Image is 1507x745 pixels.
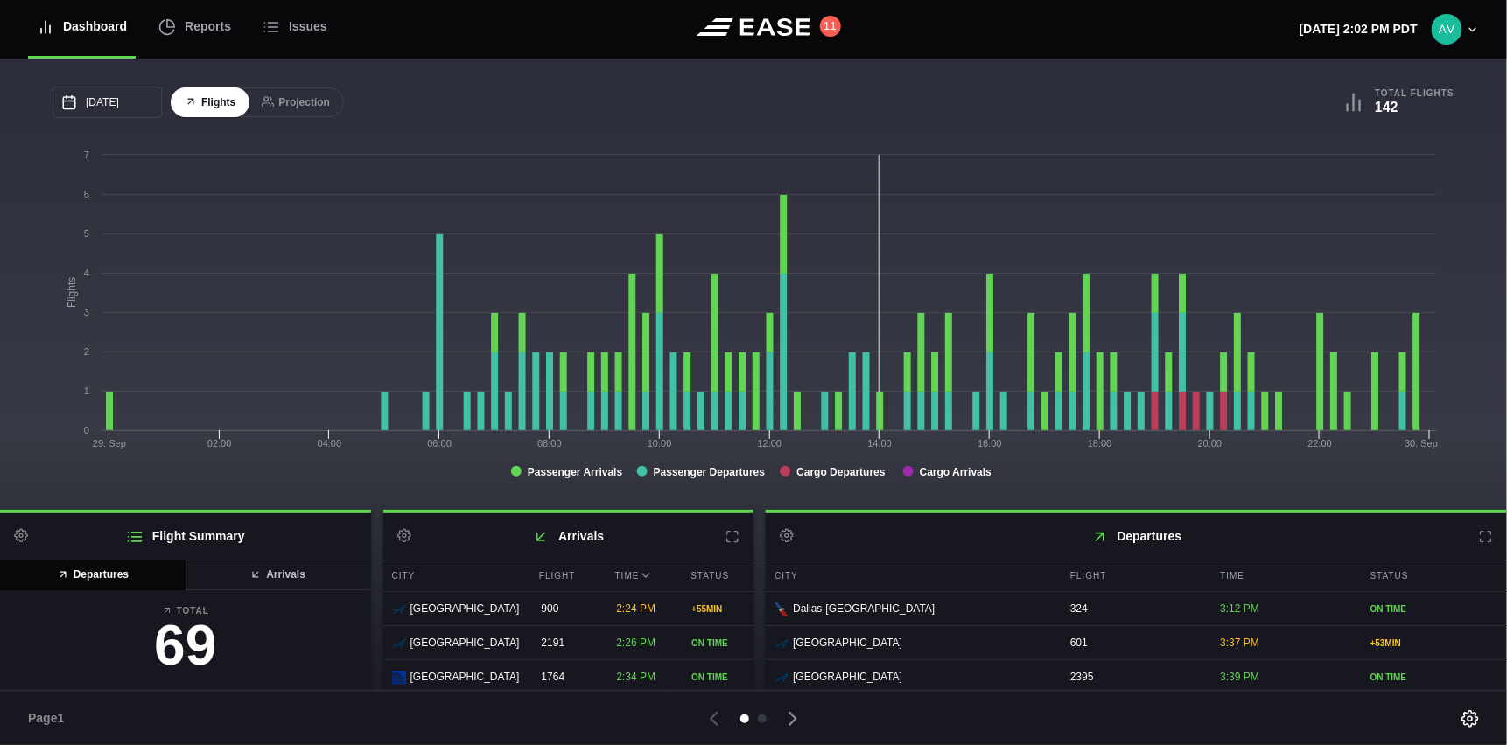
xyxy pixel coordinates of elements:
[793,601,935,616] span: Dallas-[GEOGRAPHIC_DATA]
[532,592,603,625] div: 900
[648,438,672,449] text: 10:00
[171,87,249,118] button: Flights
[84,425,89,435] text: 0
[978,438,1002,449] text: 16:00
[766,513,1507,560] h2: Departures
[1062,626,1207,659] div: 601
[1220,602,1259,615] span: 3:12 PM
[84,150,89,160] text: 7
[410,669,520,685] span: [GEOGRAPHIC_DATA]
[532,626,603,659] div: 2191
[1432,14,1462,45] img: 9eca6f7b035e9ca54b5c6e3bab63db89
[868,438,893,449] text: 14:00
[410,601,520,616] span: [GEOGRAPHIC_DATA]
[1370,602,1498,616] div: ON TIME
[691,637,745,650] div: ON TIME
[1062,592,1207,625] div: 324
[185,560,371,590] button: Arrivals
[1370,671,1498,684] div: ON TIME
[1405,438,1438,449] tspan: 30. Sep
[1220,671,1259,683] span: 3:39 PM
[920,466,992,478] tspan: Cargo Arrivals
[1211,560,1356,591] div: Time
[248,87,344,118] button: Projection
[654,466,766,478] tspan: Passenger Departures
[691,602,745,616] div: + 55 MIN
[1198,438,1223,449] text: 20:00
[14,617,357,673] h3: 69
[14,604,357,617] b: Total
[84,346,89,357] text: 2
[691,671,745,684] div: ON TIME
[14,604,357,682] a: Total69
[84,386,89,396] text: 1
[84,268,89,278] text: 4
[1088,438,1112,449] text: 18:00
[1062,560,1207,591] div: Flight
[93,438,126,449] tspan: 29. Sep
[793,669,902,685] span: [GEOGRAPHIC_DATA]
[606,560,678,591] div: Time
[1308,438,1333,449] text: 22:00
[682,560,753,591] div: Status
[410,635,520,651] span: [GEOGRAPHIC_DATA]
[318,438,342,449] text: 04:00
[793,635,902,651] span: [GEOGRAPHIC_DATA]
[1362,560,1507,591] div: Status
[427,438,452,449] text: 06:00
[1370,637,1498,650] div: + 53 MIN
[84,189,89,199] text: 6
[528,466,623,478] tspan: Passenger Arrivals
[383,513,754,560] h2: Arrivals
[758,438,782,449] text: 12:00
[532,660,603,693] div: 1764
[1220,637,1259,649] span: 3:37 PM
[616,602,655,615] span: 2:24 PM
[1375,87,1454,99] b: Total Flights
[1062,660,1207,693] div: 2395
[28,709,72,728] span: Page 1
[66,277,78,308] tspan: Flights
[53,87,162,118] input: mm/dd/yyyy
[537,438,562,449] text: 08:00
[616,637,655,649] span: 2:26 PM
[207,438,232,449] text: 02:00
[820,16,841,37] button: 11
[1300,20,1418,38] p: [DATE] 2:02 PM PDT
[796,466,886,478] tspan: Cargo Departures
[84,228,89,239] text: 5
[530,560,602,591] div: Flight
[766,560,1057,591] div: City
[383,560,526,591] div: City
[1375,100,1398,115] b: 142
[616,671,655,683] span: 2:34 PM
[84,307,89,317] text: 3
